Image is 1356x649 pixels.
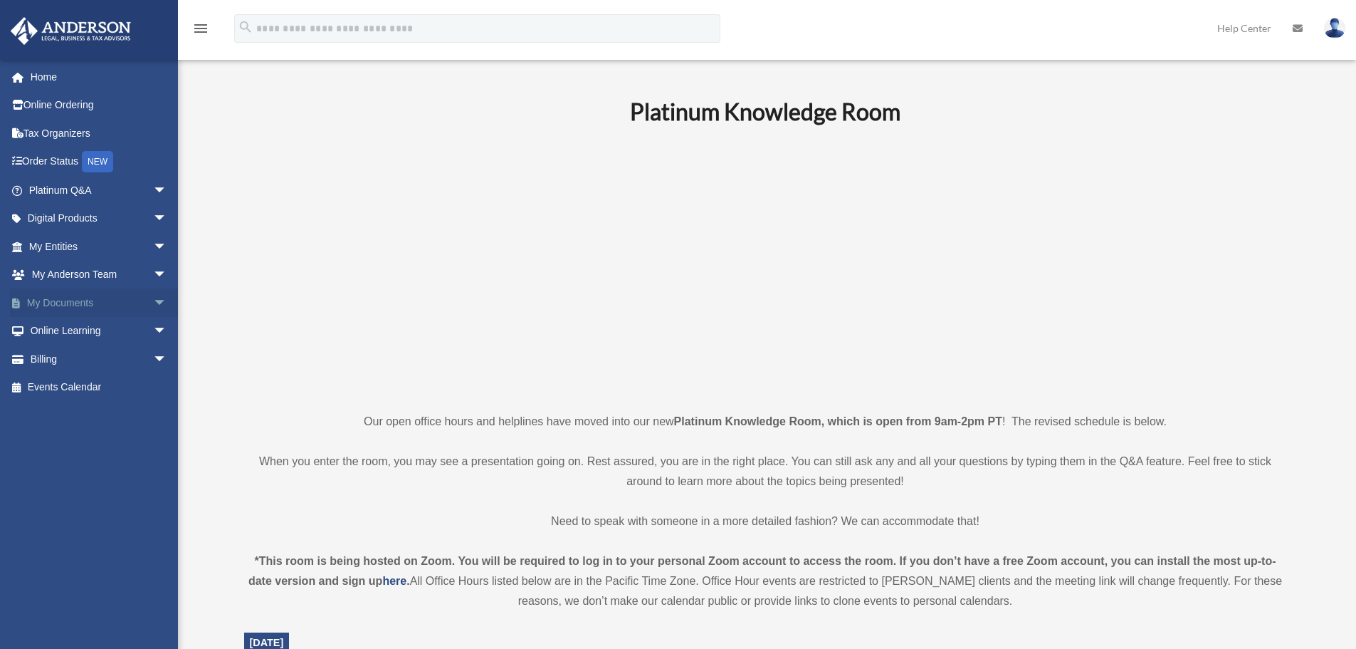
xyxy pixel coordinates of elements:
i: menu [192,20,209,37]
p: When you enter the room, you may see a presentation going on. Rest assured, you are in the right ... [244,452,1287,492]
span: arrow_drop_down [153,261,182,290]
a: My Entitiesarrow_drop_down [10,232,189,261]
img: User Pic [1324,18,1345,38]
a: here [382,575,406,587]
span: [DATE] [250,637,284,648]
a: Platinum Q&Aarrow_drop_down [10,176,189,204]
a: Tax Organizers [10,119,189,147]
div: NEW [82,151,113,172]
span: arrow_drop_down [153,204,182,234]
a: My Documentsarrow_drop_down [10,289,189,317]
i: search [238,19,253,35]
span: arrow_drop_down [153,345,182,374]
div: All Office Hours listed below are in the Pacific Time Zone. Office Hour events are restricted to ... [244,551,1287,611]
span: arrow_drop_down [153,289,182,318]
a: Billingarrow_drop_down [10,345,189,373]
span: arrow_drop_down [153,232,182,261]
span: arrow_drop_down [153,317,182,346]
p: Our open office hours and helplines have moved into our new ! The revised schedule is below. [244,412,1287,432]
b: Platinum Knowledge Room [630,98,900,125]
img: Anderson Advisors Platinum Portal [6,17,135,45]
a: menu [192,25,209,37]
a: Home [10,63,189,91]
a: Order StatusNEW [10,147,189,177]
p: Need to speak with someone in a more detailed fashion? We can accommodate that! [244,512,1287,531]
strong: Platinum Knowledge Room, which is open from 9am-2pm PT [674,415,1002,427]
a: Digital Productsarrow_drop_down [10,204,189,233]
a: Events Calendar [10,373,189,402]
span: arrow_drop_down [153,176,182,205]
a: Online Learningarrow_drop_down [10,317,189,346]
a: Online Ordering [10,91,189,120]
a: My Anderson Teamarrow_drop_down [10,261,189,289]
iframe: 231110_Toby_KnowledgeRoom [552,145,979,385]
strong: . [406,575,409,587]
strong: *This room is being hosted on Zoom. You will be required to log in to your personal Zoom account ... [248,555,1276,587]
